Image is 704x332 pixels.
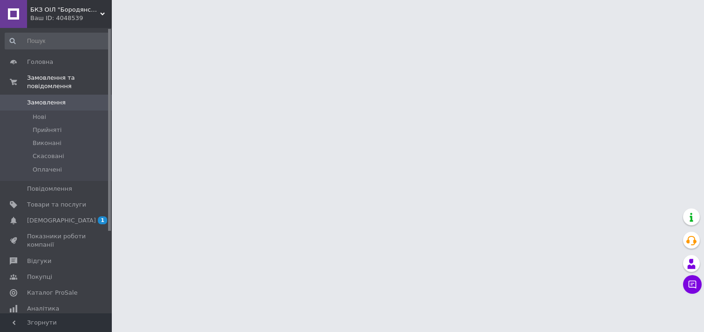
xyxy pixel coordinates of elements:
span: Покупці [27,273,52,281]
span: Аналітика [27,304,59,313]
span: Показники роботи компанії [27,232,86,249]
span: Головна [27,58,53,66]
span: Товари та послуги [27,201,86,209]
button: Чат з покупцем [683,275,702,294]
input: Пошук [5,33,110,49]
span: Повідомлення [27,185,72,193]
span: Оплачені [33,166,62,174]
span: [DEMOGRAPHIC_DATA] [27,216,96,225]
span: Відгуки [27,257,51,265]
span: Виконані [33,139,62,147]
span: Замовлення [27,98,66,107]
span: Скасовані [33,152,64,160]
span: 1 [98,216,107,224]
span: Нові [33,113,46,121]
span: Прийняті [33,126,62,134]
span: Замовлення та повідомлення [27,74,112,90]
span: Каталог ProSale [27,289,77,297]
div: Ваш ID: 4048539 [30,14,112,22]
span: БКЗ ОІЛ "Бородянський Комбікормовий Завод" [30,6,100,14]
